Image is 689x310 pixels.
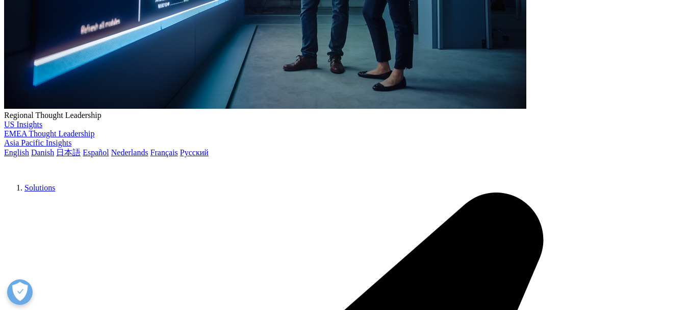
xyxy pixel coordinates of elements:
div: Regional Thought Leadership [4,111,685,120]
a: Français [150,148,178,157]
a: Русский [180,148,209,157]
a: English [4,148,29,157]
a: US Insights [4,120,42,129]
a: Nederlands [111,148,148,157]
a: Español [83,148,109,157]
a: Asia Pacific Insights [4,138,71,147]
img: IQVIA Healthcare Information Technology and Pharma Clinical Research Company [4,158,86,173]
button: Open Preferences [7,279,33,305]
a: Danish [31,148,54,157]
a: EMEA Thought Leadership [4,129,94,138]
a: 日本語 [56,148,81,157]
a: Solutions [24,183,55,192]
